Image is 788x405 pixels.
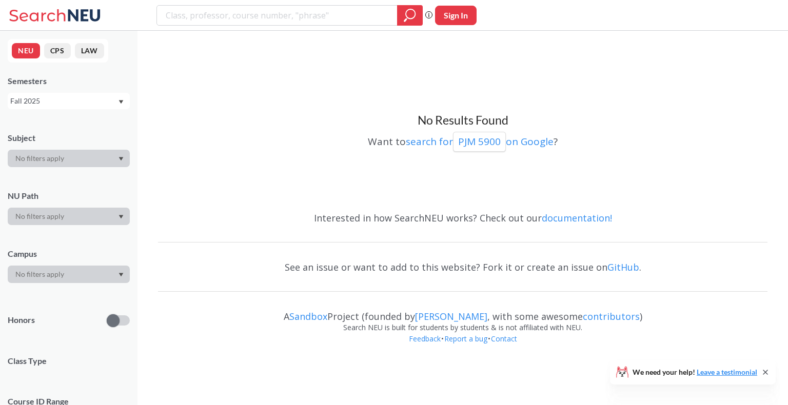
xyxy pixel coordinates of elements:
div: Fall 2025Dropdown arrow [8,93,130,109]
div: Dropdown arrow [8,266,130,283]
div: Dropdown arrow [8,150,130,167]
a: Contact [490,334,518,343]
a: search forPJM 5900on Google [406,135,554,148]
div: Interested in how SearchNEU works? Check out our [158,203,767,233]
a: Report a bug [444,334,488,343]
button: NEU [12,43,40,58]
a: documentation! [542,212,612,224]
a: Feedback [408,334,441,343]
div: magnifying glass [397,5,423,26]
svg: magnifying glass [404,8,416,23]
p: Honors [8,314,35,326]
svg: Dropdown arrow [119,100,124,104]
div: Fall 2025 [10,95,117,107]
span: Class Type [8,355,130,367]
div: Subject [8,132,130,144]
svg: Dropdown arrow [119,157,124,161]
div: Want to ? [158,128,767,152]
svg: Dropdown arrow [119,215,124,219]
div: Semesters [8,75,130,87]
div: Campus [8,248,130,259]
svg: Dropdown arrow [119,273,124,277]
div: • • [158,333,767,360]
button: Sign In [435,6,477,25]
p: PJM 5900 [458,135,501,149]
a: contributors [583,310,640,322]
a: [PERSON_NAME] [415,310,487,322]
button: LAW [75,43,104,58]
div: A Project (founded by , with some awesome ) [158,301,767,322]
h3: No Results Found [158,113,767,128]
div: NU Path [8,190,130,201]
a: Leave a testimonial [697,368,757,376]
a: Sandbox [289,310,327,322]
input: Class, professor, course number, "phrase" [165,7,390,24]
button: CPS [44,43,71,58]
div: See an issue or want to add to this website? Fork it or create an issue on . [158,252,767,282]
div: Dropdown arrow [8,208,130,225]
span: We need your help! [633,369,757,376]
a: GitHub [607,261,639,273]
div: Search NEU is built for students by students & is not affiliated with NEU. [158,322,767,333]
